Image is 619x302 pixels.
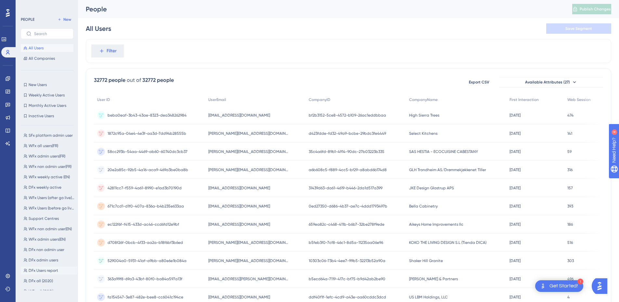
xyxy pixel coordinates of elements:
span: Aikeys Home Improvements llc [409,222,463,227]
span: High Sierra Trees [409,113,439,118]
span: 141 [567,131,572,136]
time: [DATE] [509,168,521,172]
span: [EMAIL_ADDRESS][PERSON_NAME][DOMAIN_NAME] [208,276,290,282]
button: WFx weekly active (EN) [21,173,77,181]
time: [DATE] [509,240,521,245]
time: [DATE] [509,113,521,118]
div: All Users [86,24,111,33]
span: b5feb3f0-7cf8-46c1-8d5a-11235aa06e96 [309,240,383,245]
button: WFx all (CSO) [21,287,77,295]
button: WFx Users (before go live) EN [21,204,77,212]
div: People [86,5,556,14]
span: UserEmail [208,97,226,102]
div: 32772 people [142,76,174,84]
span: 474 [567,113,574,118]
span: 516 [567,240,573,245]
time: [DATE] [509,295,521,299]
span: [EMAIL_ADDRESS][DOMAIN_NAME] [208,113,270,118]
span: 316 [567,167,573,172]
span: Export CSV [469,80,489,85]
input: Search [34,31,68,36]
span: [EMAIL_ADDRESS][DOMAIN_NAME] [208,204,270,209]
button: Available Attributes (27) [499,77,603,87]
span: [PERSON_NAME][EMAIL_ADDRESS][DOMAIN_NAME] [208,131,290,136]
span: 0ed27350-d686-4b37-ae7c-4ddd1793497b [309,204,387,209]
span: GLH Trondheim AS/Drømmekjøkkenet Tiller [409,167,486,172]
span: a6b608c5-f889-4cc5-bf29-a8abd6b174d8 [309,167,387,172]
span: bf2b3152-5ce8-4572-b109-26ac1eddbbaa [309,113,386,118]
span: DFx all (2020) [29,278,53,283]
span: All Companies [29,56,55,61]
span: WFx admin users(EN) [29,237,66,242]
span: Available Attributes (27) [525,80,570,85]
span: Bella Cabinetry [409,204,438,209]
span: Web Session [567,97,591,102]
button: WFx non admin user(FR) [21,163,77,170]
span: [EMAIL_ADDRESS][DOMAIN_NAME] [208,295,270,300]
span: WFx all (CSO) [29,289,53,294]
span: 659ea82c-c468-411b-b6b7-32be278f9ede [309,222,384,227]
span: DFx admin users [29,258,58,263]
span: [PERSON_NAME][EMAIL_ADDRESS][DOMAIN_NAME] [208,258,290,263]
div: 4 [45,3,47,8]
span: Inactive Users [29,113,54,119]
span: 20e2a85c-92b5-4a16-aca9-469a3be0ba8b [108,167,188,172]
span: KOKO THE LIVING DESIGN S.L (Tienda DICA) [409,240,486,245]
button: Publish Changes [572,4,611,14]
span: Shaker Hill Granite [409,258,443,263]
span: User ID [97,97,110,102]
span: WFx admin users(FR) [29,154,65,159]
span: 303 [567,258,574,263]
span: WFx non admin user(FR) [29,164,71,169]
span: 363a99f8-69a3-43bf-80f0-ba84a597a13f [108,276,182,282]
button: Export CSV [463,77,495,87]
span: SAS HESTIA - ECOCUISINE CABESTANY [409,149,478,154]
span: Filter [107,47,117,55]
span: d423fdde-fd32-49a9-bcbe-29bdc3fe4449 [309,131,386,136]
span: 58cc293b-54aa-4469-ab60-60740dc3cb37 [108,149,187,154]
button: Filter [91,44,124,57]
button: Monthly Active Users [21,102,73,109]
span: WFx Users (after go live) EN [29,195,75,200]
span: 42811cc7-f559-4a61-8990-e1ad3b70190d [108,185,182,191]
button: DFx weekly active [21,183,77,191]
span: fa154547-3e87-482e-bee8-cc6041c194ce [108,295,183,300]
span: New Users [29,82,47,87]
span: [PERSON_NAME][EMAIL_ADDRESS][DOMAIN_NAME] [208,240,290,245]
span: 31439d63-da61-4619-b446-2da1d517a399 [309,185,382,191]
span: [PERSON_NAME] & Partners [409,276,458,282]
button: WFx non admin user(EN) [21,225,77,233]
span: Need Help? [15,2,41,9]
span: 10303c06-73b4-4ee7-99b5-32213b52a90a [309,258,385,263]
time: [DATE] [509,204,521,208]
time: [DATE] [509,277,521,281]
span: 529004a0-5931-41af-a9bb-a80e6e1b084a [108,258,187,263]
div: 32772 people [94,76,125,84]
button: WFx all users(FR) [21,142,77,150]
button: All Users [21,44,73,52]
span: [PERSON_NAME][EMAIL_ADDRESS][DOMAIN_NAME] [208,149,290,154]
button: WFx admin users(FR) [21,152,77,160]
time: [DATE] [509,149,521,154]
span: Weekly Active Users [29,93,65,98]
div: PEOPLE [21,17,34,22]
span: All Users [29,45,44,51]
span: 671c7cd1-d1f0-407a-836a-b4b235e633aa [108,204,184,209]
time: [DATE] [509,222,521,227]
span: First Interaction [509,97,539,102]
span: 4 [567,295,570,300]
span: beba0eaf-3b43-43ae-8323-dea348262984 [108,113,187,118]
span: Select Kitchens [409,131,437,136]
iframe: UserGuiding AI Assistant Launcher [592,276,611,296]
button: DFx all (2020) [21,277,77,285]
span: [PERSON_NAME][EMAIL_ADDRESS][DOMAIN_NAME] [208,167,290,172]
span: 59 [567,149,572,154]
span: ddf40f1f-1efc-4cd9-a43e-aa60cddc3dcd [309,295,386,300]
button: All Companies [21,55,73,62]
span: Save Segment [565,26,592,31]
span: WFx weekly active (EN) [29,174,70,180]
span: New [63,17,71,22]
button: Weekly Active Users [21,91,73,99]
span: DFx Users report [29,268,58,273]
